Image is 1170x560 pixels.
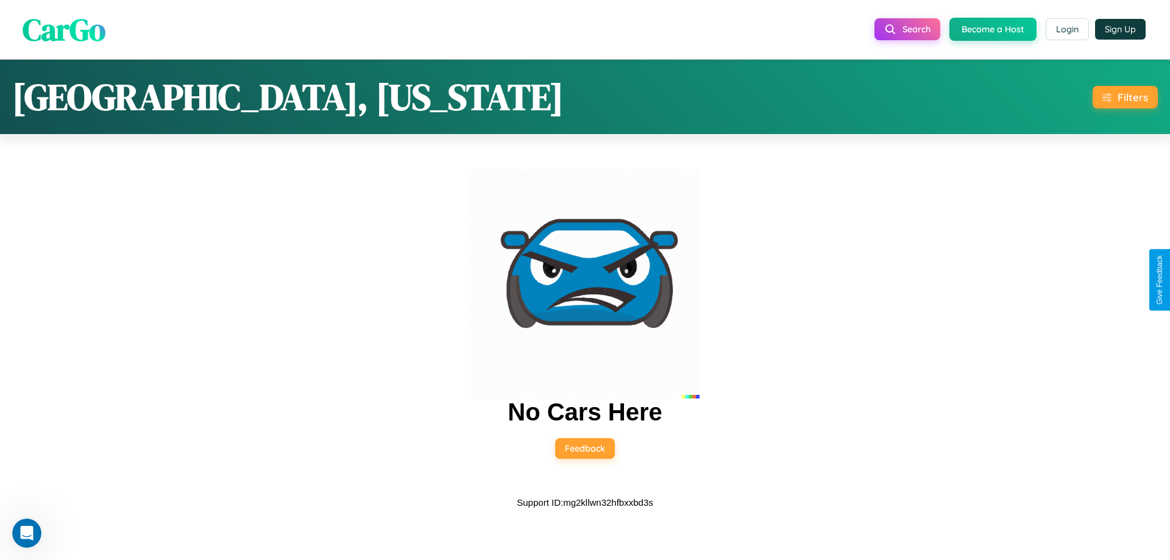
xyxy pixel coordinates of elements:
button: Feedback [555,438,615,459]
img: car [470,169,700,399]
span: Search [902,24,931,35]
h1: [GEOGRAPHIC_DATA], [US_STATE] [12,72,564,122]
div: Give Feedback [1155,255,1164,305]
button: Become a Host [949,18,1037,41]
button: Login [1046,18,1089,40]
button: Filters [1093,86,1158,108]
button: Sign Up [1095,19,1146,40]
div: Filters [1118,91,1148,104]
p: Support ID: mg2kllwn32hfbxxbd3s [517,494,653,511]
span: CarGo [23,8,105,50]
iframe: Intercom live chat [12,519,41,548]
h2: No Cars Here [508,399,662,426]
button: Search [874,18,940,40]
